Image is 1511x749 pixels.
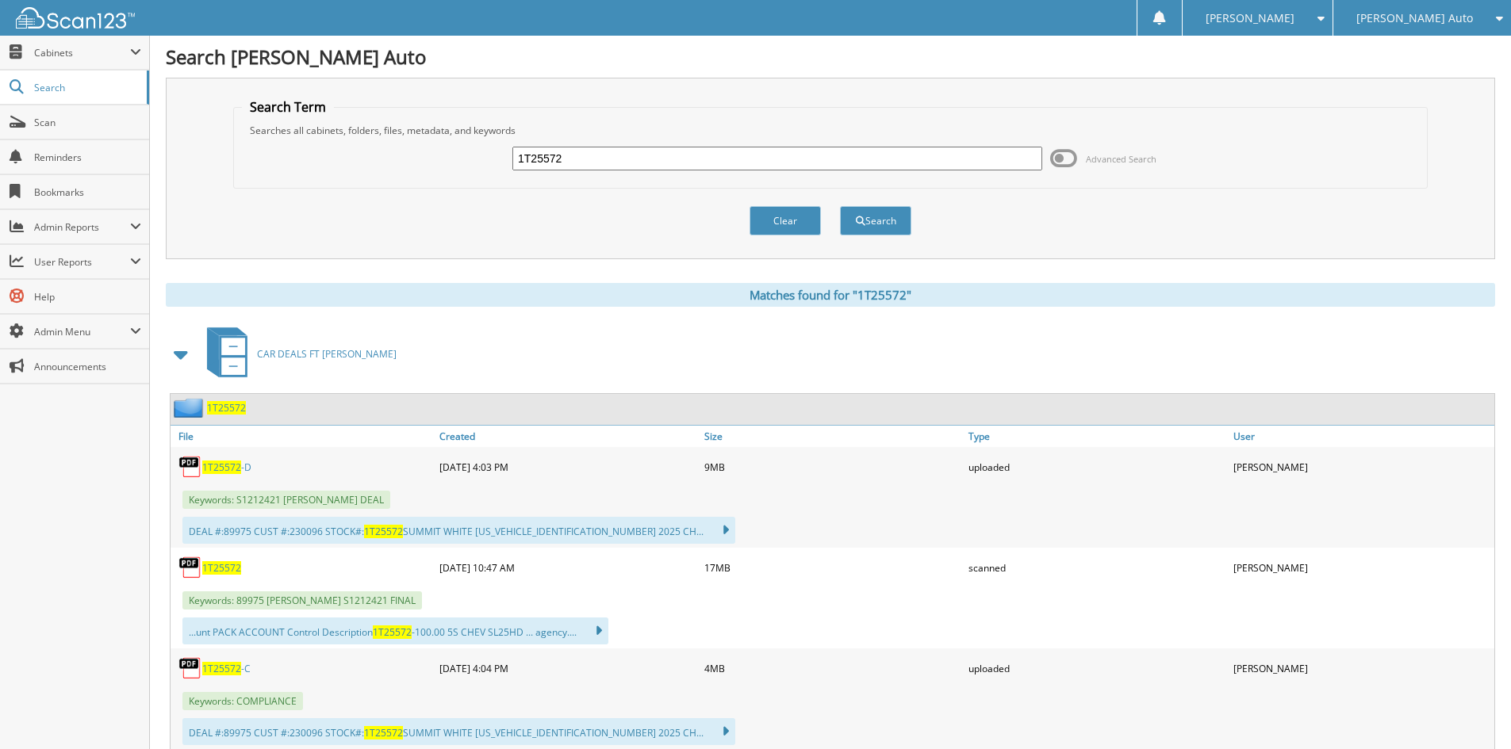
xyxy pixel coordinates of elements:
span: Help [34,290,141,304]
span: Keywords: 89975 [PERSON_NAME] S1212421 FINAL [182,591,422,610]
span: 1T25572 [364,726,403,739]
span: Announcements [34,360,141,373]
span: CAR DEALS FT [PERSON_NAME] [257,347,397,361]
span: [PERSON_NAME] [1206,13,1294,23]
div: [DATE] 4:03 PM [435,451,700,483]
span: 1T25572 [202,460,241,474]
a: Size [700,426,965,447]
button: Search [840,206,911,235]
span: User Reports [34,255,130,269]
div: 4MB [700,652,965,684]
div: 17MB [700,552,965,583]
span: Keywords: S1212421 [PERSON_NAME] DEAL [182,491,390,509]
div: scanned [965,552,1229,583]
span: [PERSON_NAME] Auto [1356,13,1473,23]
div: uploaded [965,451,1229,483]
img: folder2.png [174,398,207,418]
img: PDF.png [178,656,202,680]
legend: Search Term [242,98,334,116]
h1: Search [PERSON_NAME] Auto [166,44,1495,70]
div: Matches found for "1T25572" [166,283,1495,307]
a: 1T25572 [202,561,241,575]
span: Advanced Search [1086,153,1156,165]
div: [PERSON_NAME] [1229,652,1494,684]
img: PDF.png [178,556,202,579]
span: Keywords: COMPLIANCE [182,692,303,710]
div: DEAL #:89975 CUST #:230096 STOCK#: SUMMIT WHITE [US_VEHICLE_IDENTIFICATION_NUMBER] 2025 CH... [182,718,735,745]
a: 1T25572 [207,401,246,415]
span: Reminders [34,151,141,164]
img: scan123-logo-white.svg [16,7,135,29]
span: 1T25572 [373,625,412,639]
img: PDF.png [178,455,202,479]
span: Scan [34,116,141,129]
span: Admin Menu [34,325,130,338]
span: 1T25572 [202,662,241,675]
span: 1T25572 [364,525,403,538]
a: CAR DEALS FT [PERSON_NAME] [198,323,397,385]
div: uploaded [965,652,1229,684]
a: User [1229,426,1494,447]
span: Admin Reports [34,220,130,234]
a: Created [435,426,700,447]
span: Bookmarks [34,185,141,199]
div: [DATE] 4:04 PM [435,652,700,684]
a: File [171,426,435,447]
button: Clear [750,206,821,235]
div: [PERSON_NAME] [1229,451,1494,483]
a: 1T25572-D [202,460,251,474]
a: Type [965,426,1229,447]
div: 9MB [700,451,965,483]
div: DEAL #:89975 CUST #:230096 STOCK#: SUMMIT WHITE [US_VEHICLE_IDENTIFICATION_NUMBER] 2025 CH... [182,517,735,544]
div: ...unt PACK ACCOUNT Control Description -100.00 5S CHEV SL25HD ... agency.... [182,617,608,644]
div: [DATE] 10:47 AM [435,552,700,583]
span: Search [34,81,139,94]
div: [PERSON_NAME] [1229,552,1494,583]
a: 1T25572-C [202,662,251,675]
div: Searches all cabinets, folders, files, metadata, and keywords [242,124,1419,137]
iframe: Chat Widget [1432,673,1511,749]
span: Cabinets [34,46,130,59]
